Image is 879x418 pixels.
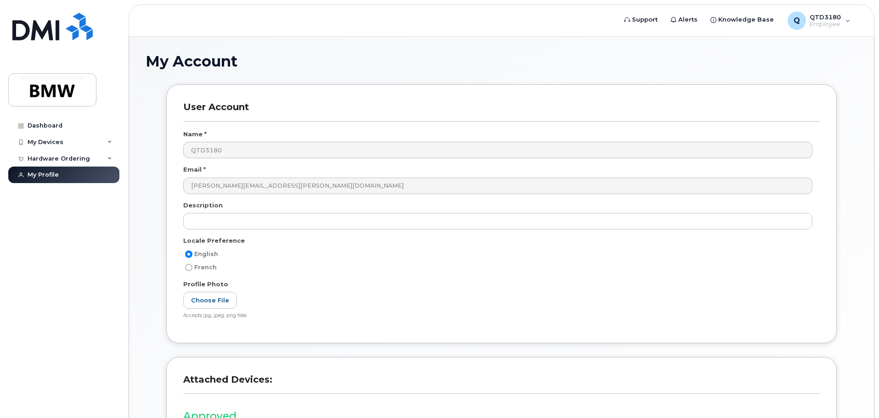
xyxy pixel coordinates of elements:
label: Profile Photo [183,280,228,289]
label: Choose File [183,292,237,309]
label: Email * [183,165,206,174]
span: French [194,264,217,271]
label: Description [183,201,223,210]
label: Name * [183,130,207,139]
h3: Attached Devices: [183,374,820,394]
input: French [185,264,192,271]
h1: My Account [146,53,857,69]
label: Locale Preference [183,236,245,245]
input: English [185,251,192,258]
h3: User Account [183,101,820,121]
div: Accepts jpg, jpeg, png files [183,312,812,319]
span: English [194,251,218,257]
